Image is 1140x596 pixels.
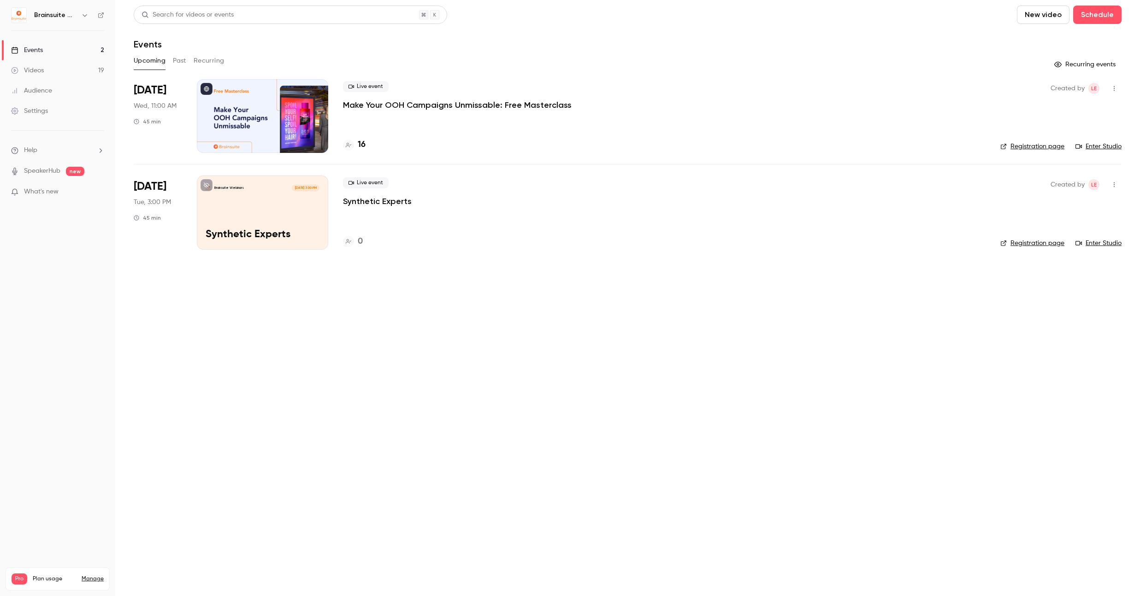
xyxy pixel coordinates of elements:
a: Make Your OOH Campaigns Unmissable: Free Masterclass [343,99,572,111]
span: Live event [343,81,389,92]
h4: 0 [358,235,363,248]
a: SpeakerHub [24,166,60,176]
div: Settings [11,106,48,116]
span: [DATE] 3:00 PM [292,185,319,191]
a: Registration page [1000,239,1064,248]
span: [DATE] [134,83,166,98]
div: Audience [11,86,52,95]
div: Videos [11,66,44,75]
span: Created by [1051,83,1085,94]
span: [DATE] [134,179,166,194]
iframe: Noticeable Trigger [93,188,104,196]
a: Registration page [1000,142,1064,151]
button: Recurring [194,53,224,68]
div: 45 min [134,118,161,125]
div: 45 min [134,214,161,222]
div: Search for videos or events [142,10,234,20]
span: Created by [1051,179,1085,190]
a: Manage [82,575,104,583]
a: Synthetic ExpertsBrainsuite Webinars[DATE] 3:00 PMSynthetic Experts [197,175,328,249]
a: 16 [343,139,366,151]
li: help-dropdown-opener [11,146,104,155]
div: Events [11,46,43,55]
img: Brainsuite Webinars [12,8,26,23]
span: Help [24,146,37,155]
a: 0 [343,235,363,248]
button: Upcoming [134,53,165,68]
a: Enter Studio [1075,142,1122,151]
h4: 16 [358,139,366,151]
span: LE [1091,83,1097,94]
button: Schedule [1073,6,1122,24]
span: Plan usage [33,575,76,583]
span: Pro [12,573,27,584]
span: What's new [24,187,59,197]
a: Synthetic Experts [343,196,412,207]
span: Louisa Edokpayi [1088,179,1099,190]
h6: Brainsuite Webinars [34,11,77,20]
button: Recurring events [1050,57,1122,72]
a: Enter Studio [1075,239,1122,248]
div: Sep 3 Wed, 11:00 AM (Europe/Berlin) [134,79,182,153]
span: new [66,167,84,176]
button: Past [173,53,186,68]
span: Tue, 3:00 PM [134,198,171,207]
span: Wed, 11:00 AM [134,101,177,111]
div: Sep 30 Tue, 3:00 PM (Europe/Berlin) [134,175,182,249]
span: Live event [343,177,389,188]
span: Louisa Edokpayi [1088,83,1099,94]
p: Synthetic Experts [206,229,319,241]
span: LE [1091,179,1097,190]
h1: Events [134,39,162,50]
button: New video [1017,6,1069,24]
p: Brainsuite Webinars [214,186,244,190]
